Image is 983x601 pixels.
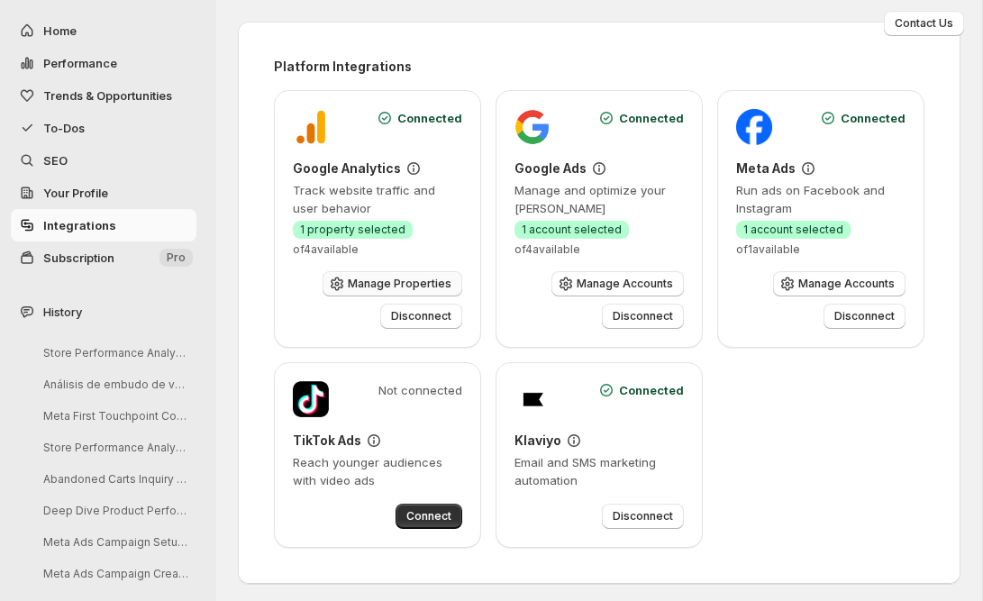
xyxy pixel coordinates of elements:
[29,370,200,398] button: Análisis de embudo de ventas
[300,223,405,237] span: 1 property selected
[551,271,684,296] button: Manage Accounts
[293,242,359,257] span: of 4 available
[619,381,684,399] span: Connected
[43,88,172,103] span: Trends & Opportunities
[43,303,82,321] span: History
[841,109,906,127] span: Connected
[798,277,895,291] span: Manage Accounts
[736,109,772,145] img: Meta Ads logo
[29,465,200,493] button: Abandoned Carts Inquiry for [DATE]
[895,16,953,31] span: Contact Us
[43,186,108,200] span: Your Profile
[602,504,684,529] button: Disconnect
[590,159,608,178] div: Setup guide
[405,159,423,178] div: Setup guide
[577,277,673,291] span: Manage Accounts
[406,509,451,524] span: Connect
[11,144,196,177] a: SEO
[514,432,561,450] h3: Klaviyo
[293,453,462,489] p: Reach younger audiences with video ads
[293,159,401,178] h3: Google Analytics
[11,79,196,112] button: Trends & Opportunities
[11,209,196,241] a: Integrations
[514,181,684,217] p: Manage and optimize your [PERSON_NAME]
[565,432,583,450] div: Setup guide
[514,109,551,145] img: Google Ads logo
[43,56,117,70] span: Performance
[293,181,462,217] p: Track website traffic and user behavior
[11,241,196,274] button: Subscription
[11,112,196,144] button: To-Dos
[397,109,462,127] span: Connected
[29,496,200,524] button: Deep Dive Product Performance Analysis
[29,402,200,430] button: Meta First Touchpoint Conversion Metrics
[834,309,895,323] span: Disconnect
[11,14,196,47] button: Home
[43,153,68,168] span: SEO
[613,309,673,323] span: Disconnect
[743,223,843,237] span: 1 account selected
[293,432,361,450] h3: TikTok Ads
[29,433,200,461] button: Store Performance Analysis and Recommendations
[293,109,329,145] img: Google Analytics logo
[274,58,924,76] h2: Platform Integrations
[602,304,684,329] button: Disconnect
[11,47,196,79] button: Performance
[884,11,964,36] button: Contact Us
[736,181,906,217] p: Run ads on Facebook and Instagram
[514,453,684,489] p: Email and SMS marketing automation
[43,218,116,232] span: Integrations
[396,504,462,529] button: Connect
[391,309,451,323] span: Disconnect
[365,432,383,450] div: Setup guide
[380,304,462,329] button: Disconnect
[43,250,114,265] span: Subscription
[293,381,329,417] img: TikTok Ads logo
[167,250,186,265] span: Pro
[29,528,200,556] button: Meta Ads Campaign Setup Instructions
[348,277,451,291] span: Manage Properties
[619,109,684,127] span: Connected
[29,339,200,367] button: Store Performance Analysis and Insights
[29,560,200,587] button: Meta Ads Campaign Creation Guide
[613,509,673,524] span: Disconnect
[824,304,906,329] button: Disconnect
[514,381,551,417] img: Klaviyo logo
[514,242,580,257] span: of 4 available
[378,381,462,399] span: Not connected
[522,223,622,237] span: 1 account selected
[736,159,796,178] h3: Meta Ads
[736,242,800,257] span: of 1 available
[799,159,817,178] div: Setup guide
[773,271,906,296] button: Manage Accounts
[514,159,587,178] h3: Google Ads
[43,23,77,38] span: Home
[43,121,85,135] span: To-Dos
[11,177,196,209] a: Your Profile
[323,271,462,296] button: Manage Properties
